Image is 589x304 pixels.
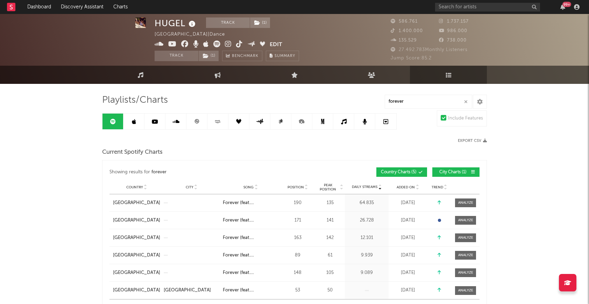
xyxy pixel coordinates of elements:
span: 1.400.000 [391,29,423,33]
div: 163 [282,234,313,241]
button: Summary [266,51,299,61]
button: Country Charts(5) [376,167,427,177]
div: [DATE] [390,269,425,276]
button: (1) [199,51,219,61]
span: Benchmark [232,52,258,60]
span: 738.000 [439,38,467,43]
span: Jump Score: 85.2 [391,56,432,60]
div: 148 [282,269,313,276]
div: 135 [317,200,343,207]
div: 89 [282,252,313,259]
button: Track [206,17,250,28]
input: Search Playlists/Charts [385,95,472,109]
div: [DATE] [390,217,425,224]
a: Benchmark [222,51,262,61]
span: 1.737.157 [439,19,469,24]
span: ( 1 ) [250,17,270,28]
span: ( 1 ) [198,51,219,61]
span: City [186,185,193,189]
div: 105 [317,269,343,276]
span: 135.529 [391,38,417,43]
a: Forever (feat. [PERSON_NAME] & Yuna) [223,234,278,241]
a: Forever (feat. [PERSON_NAME] & Yuna) [223,287,278,294]
a: [GEOGRAPHIC_DATA] [113,252,160,259]
button: (1) [250,17,270,28]
span: Peak Position [317,183,339,191]
a: [GEOGRAPHIC_DATA] [113,287,160,294]
div: [GEOGRAPHIC_DATA] | Dance [155,30,233,39]
button: Edit [270,41,282,49]
span: Trend [432,185,443,189]
span: Country Charts ( 5 ) [381,170,417,174]
span: Daily Streams [352,184,377,190]
div: Include Features [448,114,483,123]
span: Added On [397,185,415,189]
div: 12.101 [347,234,387,241]
span: Country [126,185,143,189]
div: 61 [317,252,343,259]
div: 9.089 [347,269,387,276]
span: 27.492.783 Monthly Listeners [391,48,468,52]
div: [GEOGRAPHIC_DATA] [164,287,211,294]
button: City Charts(1) [432,167,480,177]
div: 142 [317,234,343,241]
span: Playlists/Charts [102,96,168,104]
input: Search for artists [435,3,540,12]
a: [GEOGRAPHIC_DATA] [113,234,160,241]
a: Forever (feat. [PERSON_NAME] & Yuna) [223,200,278,207]
a: Forever (feat. [PERSON_NAME] & Yuna) [223,252,278,259]
a: Forever (feat. [PERSON_NAME] & Yuna) [223,217,278,224]
div: 9.939 [347,252,387,259]
a: [GEOGRAPHIC_DATA] [113,217,160,224]
div: 141 [317,217,343,224]
div: forever [151,168,166,176]
button: Export CSV [458,139,487,143]
span: Position [288,185,304,189]
span: Current Spotify Charts [102,148,163,157]
span: 586.761 [391,19,418,24]
span: City Charts ( 1 ) [437,170,469,174]
div: 64.835 [347,200,387,207]
div: [DATE] [390,200,425,207]
div: 190 [282,200,313,207]
div: 99 + [562,2,571,7]
div: 26.728 [347,217,387,224]
div: 171 [282,217,313,224]
button: 99+ [560,4,565,10]
span: Summary [275,54,295,58]
a: [GEOGRAPHIC_DATA] [164,287,219,294]
span: Song [243,185,254,189]
a: [GEOGRAPHIC_DATA] [113,269,160,276]
div: 50 [317,287,343,294]
div: Showing results for [109,167,294,177]
button: Track [155,51,198,61]
a: [GEOGRAPHIC_DATA] [113,200,160,207]
div: 53 [282,287,313,294]
div: [DATE] [390,287,425,294]
div: HUGEL [155,17,197,29]
a: Forever (feat. [PERSON_NAME] & Yuna) [223,269,278,276]
div: [DATE] [390,234,425,241]
span: 986.000 [439,29,467,33]
div: [DATE] [390,252,425,259]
